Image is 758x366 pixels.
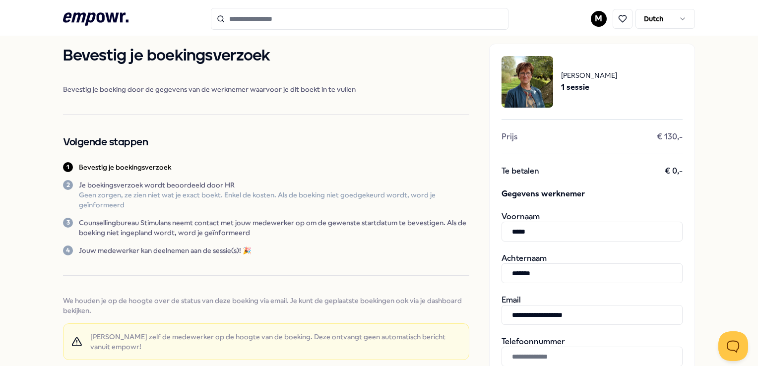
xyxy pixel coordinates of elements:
p: Counsellingbureau Stimulans neemt contact met jouw medewerker op om de gewenste startdatum te bev... [79,218,469,238]
span: Prijs [502,132,517,142]
div: 2 [63,180,73,190]
span: Gegevens werknemer [502,188,683,200]
span: Bevestig je boeking door de gegevens van de werknemer waarvoor je dit boekt in te vullen [63,84,469,94]
div: Voornaam [502,212,683,242]
h2: Volgende stappen [63,134,469,150]
button: M [591,11,607,27]
input: Search for products, categories or subcategories [211,8,508,30]
img: package image [502,56,553,108]
span: We houden je op de hoogte over de status van deze boeking via email. Je kunt de geplaatste boekin... [63,296,469,315]
span: 1 sessie [561,81,617,94]
div: Achternaam [502,253,683,283]
p: Bevestig je boekingsverzoek [79,162,171,172]
span: Te betalen [502,166,539,176]
h1: Bevestig je boekingsverzoek [63,44,469,68]
div: Email [502,295,683,325]
div: 3 [63,218,73,228]
p: Jouw medewerker kan deelnemen aan de sessie(s)! 🎉 [79,245,251,255]
iframe: Help Scout Beacon - Open [718,331,748,361]
span: € 130,- [657,132,683,142]
div: 1 [63,162,73,172]
p: Je boekingsverzoek wordt beoordeeld door HR [79,180,469,190]
span: € 0,- [665,166,683,176]
p: Geen zorgen, ze zien niet wat je exact boekt. Enkel de kosten. Als de boeking niet goedgekeurd wo... [79,190,469,210]
span: [PERSON_NAME] zelf de medewerker op de hoogte van de boeking. Deze ontvangt geen automatisch beri... [90,332,461,352]
span: [PERSON_NAME] [561,70,617,81]
div: 4 [63,245,73,255]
